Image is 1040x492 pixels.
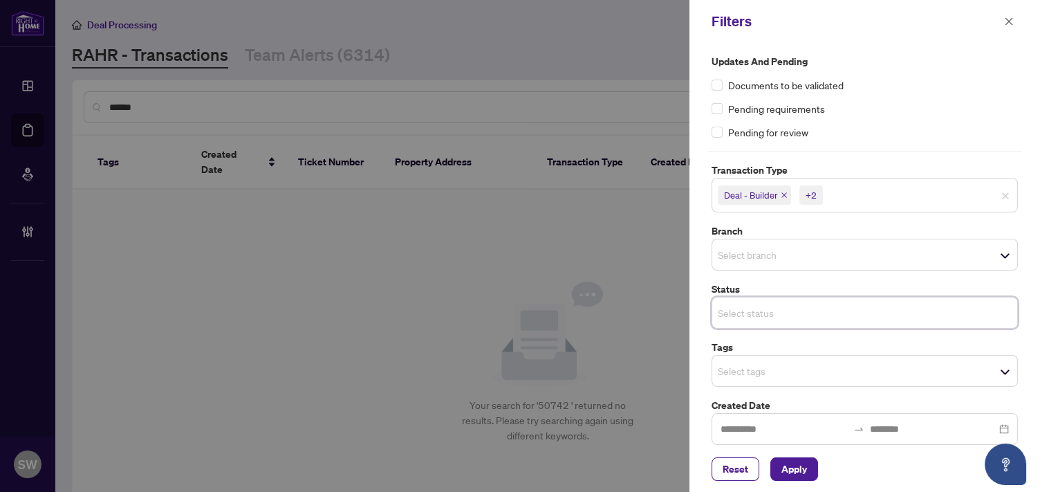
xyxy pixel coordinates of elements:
[853,423,864,435] span: swap-right
[728,101,825,116] span: Pending requirements
[718,185,791,205] span: Deal - Builder
[712,11,1000,32] div: Filters
[770,457,818,481] button: Apply
[724,188,778,202] span: Deal - Builder
[1004,17,1014,26] span: close
[728,125,808,140] span: Pending for review
[985,444,1026,485] button: Open asap
[712,282,1018,297] label: Status
[781,192,788,199] span: close
[712,163,1018,178] label: Transaction Type
[853,423,864,435] span: to
[728,78,844,93] span: Documents to be validated
[712,398,1018,413] label: Created Date
[712,54,1018,69] label: Updates and Pending
[723,458,748,480] span: Reset
[806,188,817,202] div: +2
[712,224,1018,239] label: Branch
[712,457,759,481] button: Reset
[712,340,1018,355] label: Tags
[1001,192,1010,200] span: close
[781,458,807,480] span: Apply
